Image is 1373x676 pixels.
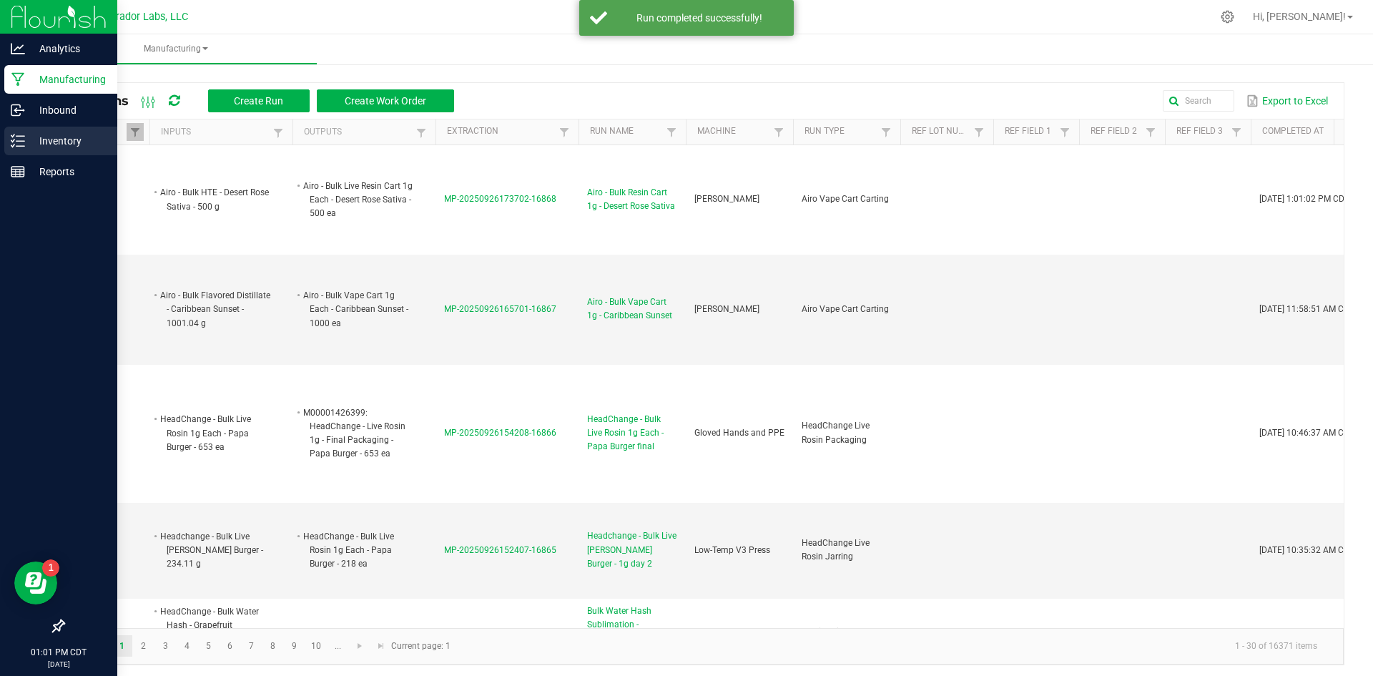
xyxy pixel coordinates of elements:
[1142,123,1159,141] a: Filter
[301,288,414,330] li: Airo - Bulk Vape Cart 1g Each - Caribbean Sunset - 1000 ea
[25,71,111,88] p: Manufacturing
[694,627,742,637] span: Freeze Dryer
[1056,123,1073,141] a: Filter
[64,628,1344,665] kendo-pager: Current page: 1
[590,126,662,137] a: Run NameSortable
[354,640,365,652] span: Go to the next page
[1243,89,1332,113] button: Export to Excel
[25,102,111,119] p: Inbound
[694,304,759,314] span: [PERSON_NAME]
[587,604,677,660] span: Bulk Water Hash Sublimation - Grapefruit [GEOGRAPHIC_DATA]
[234,95,283,107] span: Create Run
[158,288,271,330] li: Airo - Bulk Flavored Distillate - Caribbean Sunset - 1001.04 g
[14,562,57,604] iframe: Resource center
[25,163,111,180] p: Reports
[770,123,787,141] a: Filter
[877,123,895,141] a: Filter
[697,126,769,137] a: MachineSortable
[345,95,426,107] span: Create Work Order
[444,545,556,555] span: MP-20250926152407-16865
[556,123,573,141] a: Filter
[301,529,414,572] li: HeadChange - Bulk Live Rosin 1g Each - Papa Burger - 218 ea
[34,43,317,55] span: Manufacturing
[6,659,111,670] p: [DATE]
[444,428,556,438] span: MP-20250926154208-16866
[158,185,271,213] li: Airo - Bulk HTE - Desert Rose Sativa - 500 g
[74,89,465,113] div: All Runs
[444,627,556,637] span: MP-20250925205927-16864
[127,123,144,141] a: Filter
[317,89,454,112] button: Create Work Order
[292,119,435,145] th: Outputs
[1091,126,1141,137] a: Ref Field 2Sortable
[198,635,219,657] a: Page 5
[1259,545,1354,555] span: [DATE] 10:35:32 AM CDT
[112,635,132,657] a: Page 1
[301,406,414,461] li: M00001426399: HeadChange - Live Rosin 1g - Final Packaging - Papa Burger - 653 ea
[1259,304,1354,314] span: [DATE] 11:58:51 AM CDT
[615,11,783,25] div: Run completed successfully!
[270,124,287,142] a: Filter
[444,194,556,204] span: MP-20250926173702-16868
[447,126,555,137] a: ExtractionSortable
[11,134,25,148] inline-svg: Inventory
[802,421,870,444] span: HeadChange Live Rosin Packaging
[158,604,271,660] li: HeadChange - Bulk Water Hash - Grapefruit [GEOGRAPHIC_DATA] - 1806.8 g
[104,11,188,23] span: Curador Labs, LLC
[42,559,59,577] iframe: Resource center unread badge
[802,194,889,204] span: Airo Vape Cart Carting
[802,538,870,562] span: HeadChange Live Rosin Jarring
[1219,10,1236,24] div: Manage settings
[208,89,310,112] button: Create Run
[587,295,677,323] span: Airo - Bulk Vape Cart 1g - Caribbean Sunset
[177,635,197,657] a: Page 4
[370,635,391,657] a: Go to the last page
[284,635,305,657] a: Page 9
[804,126,877,137] a: Run TypeSortable
[802,304,889,314] span: Airo Vape Cart Carting
[413,124,430,142] a: Filter
[1176,126,1227,137] a: Ref Field 3Sortable
[970,123,988,141] a: Filter
[11,41,25,56] inline-svg: Analytics
[155,635,176,657] a: Page 3
[158,412,271,454] li: HeadChange - Bulk Live Rosin 1g Each - Papa Burger - 653 ea
[663,123,680,141] a: Filter
[25,132,111,150] p: Inventory
[802,627,849,637] span: Sublimation
[306,635,327,657] a: Page 10
[241,635,262,657] a: Page 7
[1005,126,1055,137] a: Ref Field 1Sortable
[1259,194,1349,204] span: [DATE] 1:01:02 PM CDT
[1163,90,1234,112] input: Search
[262,635,283,657] a: Page 8
[34,34,317,64] a: Manufacturing
[350,635,370,657] a: Go to the next page
[1259,428,1354,438] span: [DATE] 10:46:37 AM CDT
[6,646,111,659] p: 01:01 PM CDT
[375,640,387,652] span: Go to the last page
[1228,123,1245,141] a: Filter
[25,40,111,57] p: Analytics
[11,72,25,87] inline-svg: Manufacturing
[292,599,435,667] td: -
[158,529,271,572] li: Headchange - Bulk Live [PERSON_NAME] Burger - 234.11 g
[1253,11,1346,22] span: Hi, [PERSON_NAME]!
[328,635,348,657] a: Page 11
[587,186,677,213] span: Airo - Bulk Resin Cart 1g - Desert Rose Sativa
[912,126,970,137] a: Ref Lot NumberSortable
[694,428,784,438] span: Gloved Hands and PPE
[149,119,292,145] th: Inputs
[694,194,759,204] span: [PERSON_NAME]
[459,635,1329,658] kendo-pager-info: 1 - 30 of 16371 items
[301,179,414,221] li: Airo - Bulk Live Resin Cart 1g Each - Desert Rose Sativa - 500 ea
[587,529,677,571] span: Headchange - Bulk Live [PERSON_NAME] Burger - 1g day 2
[133,635,154,657] a: Page 2
[11,165,25,179] inline-svg: Reports
[11,103,25,117] inline-svg: Inbound
[587,413,677,454] span: HeadChange - Bulk Live Rosin 1g Each - Papa Burger final
[220,635,240,657] a: Page 6
[444,304,556,314] span: MP-20250926165701-16867
[694,545,770,555] span: Low-Temp V3 Press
